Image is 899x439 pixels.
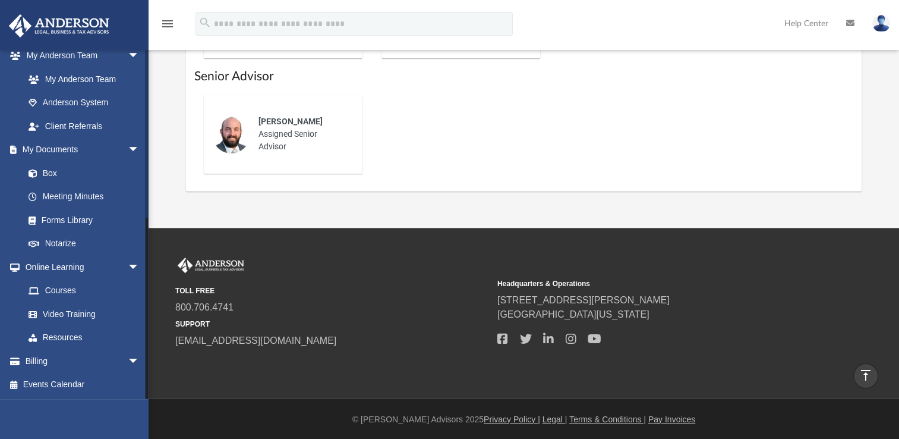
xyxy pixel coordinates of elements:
[128,255,152,280] span: arrow_drop_down
[648,415,695,424] a: Pay Invoices
[258,117,323,126] span: [PERSON_NAME]
[17,326,152,350] a: Resources
[175,335,336,346] a: [EMAIL_ADDRESS][DOMAIN_NAME]
[8,44,152,68] a: My Anderson Teamarrow_drop_down
[160,23,175,31] a: menu
[212,115,250,153] img: thumbnail
[17,114,152,138] a: Client Referrals
[8,373,157,397] a: Events Calendar
[853,363,878,388] a: vertical_align_top
[17,161,146,185] a: Box
[484,415,540,424] a: Privacy Policy |
[149,413,899,426] div: © [PERSON_NAME] Advisors 2025
[194,68,853,85] h1: Senior Advisor
[17,232,152,256] a: Notarize
[175,302,234,312] a: 800.706.4741
[175,286,489,296] small: TOLL FREE
[17,279,152,303] a: Courses
[5,14,113,37] img: Anderson Advisors Platinum Portal
[198,16,212,29] i: search
[8,138,152,162] a: My Documentsarrow_drop_down
[859,368,873,382] i: vertical_align_top
[128,138,152,162] span: arrow_drop_down
[17,208,146,232] a: Forms Library
[497,278,811,289] small: Headquarters & Operations
[17,91,152,115] a: Anderson System
[17,67,146,91] a: My Anderson Team
[8,255,152,279] a: Online Learningarrow_drop_down
[128,44,152,68] span: arrow_drop_down
[542,415,567,424] a: Legal |
[872,15,890,32] img: User Pic
[160,17,175,31] i: menu
[175,319,489,330] small: SUPPORT
[17,185,152,209] a: Meeting Minutes
[17,302,146,326] a: Video Training
[128,349,152,374] span: arrow_drop_down
[250,107,354,161] div: Assigned Senior Advisor
[497,295,670,305] a: [STREET_ADDRESS][PERSON_NAME]
[569,415,646,424] a: Terms & Conditions |
[497,309,649,319] a: [GEOGRAPHIC_DATA][US_STATE]
[175,258,247,273] img: Anderson Advisors Platinum Portal
[8,349,157,373] a: Billingarrow_drop_down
